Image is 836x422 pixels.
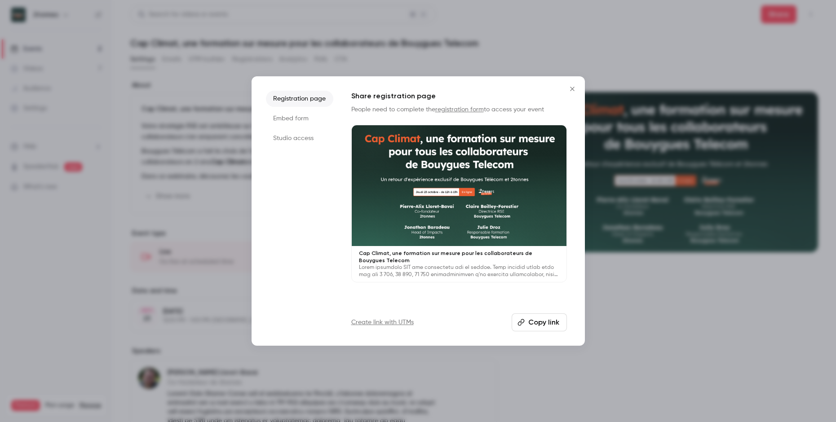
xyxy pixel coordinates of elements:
a: registration form [435,106,484,113]
a: Cap Climat, une formation sur mesure pour les collaborateurs de Bouygues TelecomLorem ipsumdolo S... [351,125,567,282]
p: People need to complete the to access your event [351,105,567,114]
a: Create link with UTMs [351,318,414,327]
li: Embed form [266,110,333,127]
button: Close [563,80,581,98]
h1: Share registration page [351,91,567,101]
li: Studio access [266,130,333,146]
p: Lorem ipsumdolo SIT ame consectetu adi el seddoe. Temp incidid utlab etdo mag ali 3 706, 38 890, ... [359,264,559,278]
p: Cap Climat, une formation sur mesure pour les collaborateurs de Bouygues Telecom [359,250,559,264]
button: Copy link [512,313,567,331]
li: Registration page [266,91,333,107]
